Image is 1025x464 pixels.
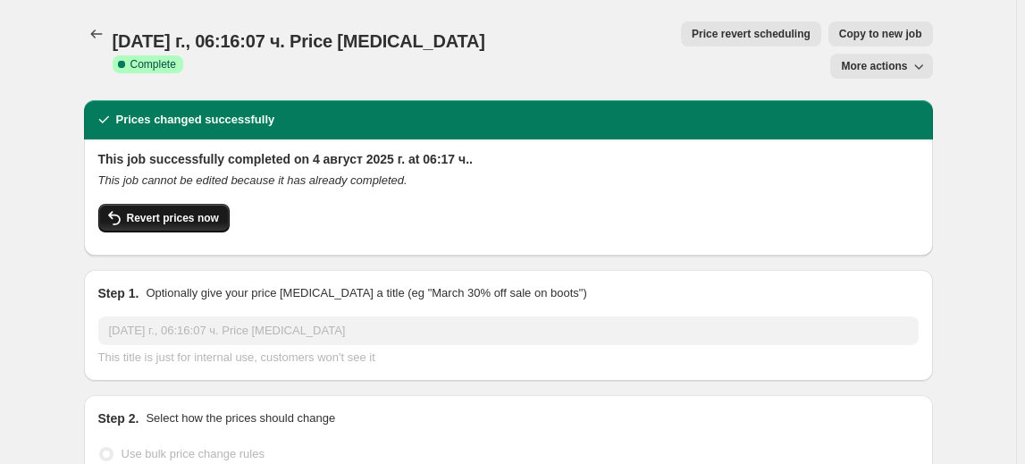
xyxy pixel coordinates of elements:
[98,316,919,345] input: 30% off holiday sale
[146,284,586,302] p: Optionally give your price [MEDICAL_DATA] a title (eg "March 30% off sale on boots")
[839,27,922,41] span: Copy to new job
[146,409,335,427] p: Select how the prices should change
[841,59,907,73] span: More actions
[113,31,485,51] span: [DATE] г., 06:16:07 ч. Price [MEDICAL_DATA]
[681,21,821,46] button: Price revert scheduling
[98,284,139,302] h2: Step 1.
[98,409,139,427] h2: Step 2.
[98,204,230,232] button: Revert prices now
[122,447,265,460] span: Use bulk price change rules
[98,173,407,187] i: This job cannot be edited because it has already completed.
[828,21,933,46] button: Copy to new job
[98,150,919,168] h2: This job successfully completed on 4 август 2025 г. at 06:17 ч..
[116,111,275,129] h2: Prices changed successfully
[127,211,219,225] span: Revert prices now
[84,21,109,46] button: Price change jobs
[692,27,811,41] span: Price revert scheduling
[830,54,932,79] button: More actions
[130,57,176,72] span: Complete
[98,350,375,364] span: This title is just for internal use, customers won't see it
